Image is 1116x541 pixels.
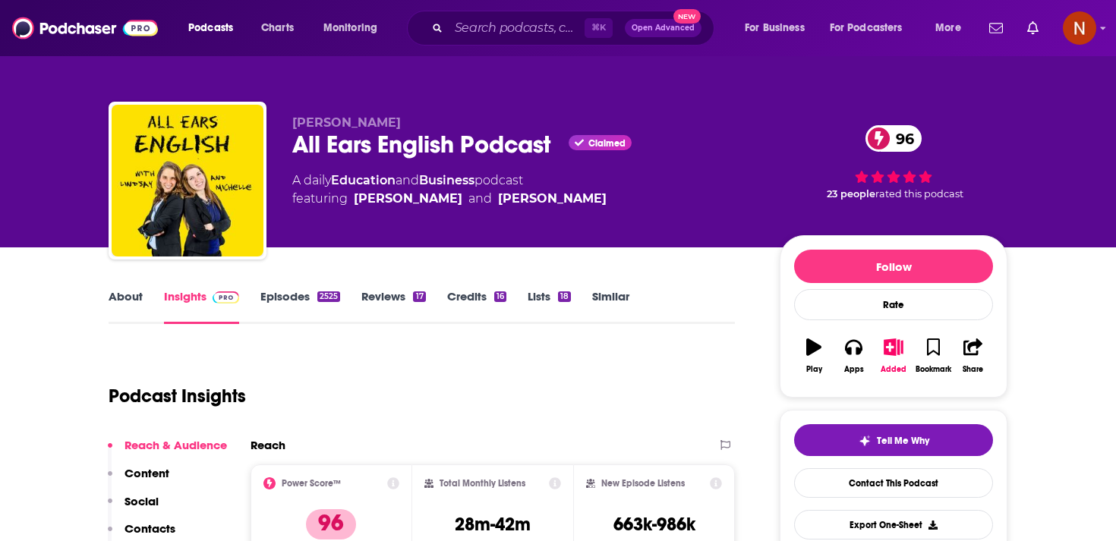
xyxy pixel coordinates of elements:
[925,16,980,40] button: open menu
[251,438,285,452] h2: Reach
[108,494,159,522] button: Social
[188,17,233,39] span: Podcasts
[292,115,401,130] span: [PERSON_NAME]
[421,11,729,46] div: Search podcasts, credits, & more...
[875,188,963,200] span: rated this podcast
[794,289,993,320] div: Rate
[125,466,169,480] p: Content
[827,188,875,200] span: 23 people
[1063,11,1096,45] span: Logged in as AdelNBM
[528,289,571,324] a: Lists18
[916,365,951,374] div: Bookmark
[881,125,922,152] span: 96
[1063,11,1096,45] img: User Profile
[794,250,993,283] button: Follow
[745,17,805,39] span: For Business
[498,190,607,208] a: Lindsay McMahon
[1063,11,1096,45] button: Show profile menu
[109,385,246,407] h1: Podcast Insights
[780,115,1007,209] div: 96 23 peoplerated this podcast
[354,190,462,208] a: Michelle Kaplan
[317,291,340,302] div: 2525
[794,510,993,539] button: Export One-Sheet
[261,17,294,39] span: Charts
[108,438,227,466] button: Reach & Audience
[625,19,701,37] button: Open AdvancedNew
[806,365,822,374] div: Play
[877,435,929,447] span: Tell Me Why
[361,289,425,324] a: Reviews17
[830,17,903,39] span: For Podcasters
[419,173,474,187] a: Business
[859,435,871,447] img: tell me why sparkle
[1021,15,1045,41] a: Show notifications dropdown
[449,16,585,40] input: Search podcasts, credits, & more...
[935,17,961,39] span: More
[963,365,983,374] div: Share
[592,289,629,324] a: Similar
[983,15,1009,41] a: Show notifications dropdown
[455,513,531,536] h3: 28m-42m
[447,289,506,324] a: Credits16
[125,494,159,508] p: Social
[108,466,169,494] button: Content
[164,289,239,324] a: InsightsPodchaser Pro
[292,171,607,208] div: A daily podcast
[834,329,873,383] button: Apps
[601,478,685,489] h2: New Episode Listens
[734,16,824,40] button: open menu
[292,190,607,208] span: featuring
[125,521,175,536] p: Contacts
[558,291,571,302] div: 18
[865,125,922,152] a: 96
[494,291,506,302] div: 16
[632,24,695,32] span: Open Advanced
[125,438,227,452] p: Reach & Audience
[109,289,143,324] a: About
[260,289,340,324] a: Episodes2525
[794,329,834,383] button: Play
[913,329,953,383] button: Bookmark
[673,9,701,24] span: New
[12,14,158,42] img: Podchaser - Follow, Share and Rate Podcasts
[794,468,993,498] a: Contact This Podcast
[282,478,341,489] h2: Power Score™
[585,18,613,38] span: ⌘ K
[954,329,993,383] button: Share
[112,105,263,256] img: All Ears English Podcast
[213,291,239,304] img: Podchaser Pro
[874,329,913,383] button: Added
[413,291,425,302] div: 17
[396,173,419,187] span: and
[820,16,925,40] button: open menu
[251,16,303,40] a: Charts
[844,365,864,374] div: Apps
[440,478,525,489] h2: Total Monthly Listens
[613,513,695,536] h3: 663k-986k
[468,190,492,208] span: and
[794,424,993,456] button: tell me why sparkleTell Me Why
[881,365,906,374] div: Added
[313,16,397,40] button: open menu
[178,16,253,40] button: open menu
[306,509,356,539] p: 96
[331,173,396,187] a: Education
[323,17,377,39] span: Monitoring
[588,140,626,147] span: Claimed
